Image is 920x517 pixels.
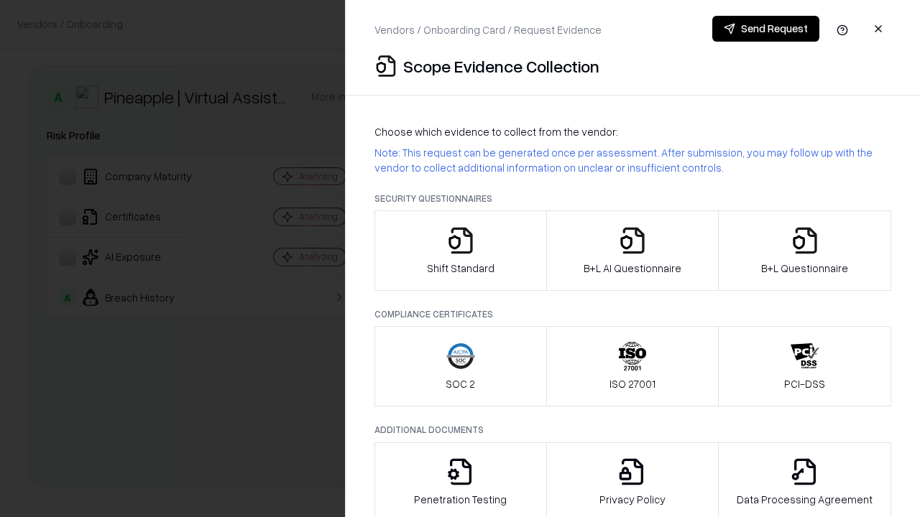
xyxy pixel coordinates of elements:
p: SOC 2 [446,376,475,391]
p: Note: This request can be generated once per assessment. After submission, you may follow up with... [374,145,891,175]
button: Send Request [712,16,819,42]
p: Compliance Certificates [374,308,891,320]
p: Shift Standard [427,261,494,276]
button: SOC 2 [374,326,547,406]
p: ISO 27001 [609,376,655,391]
p: Privacy Policy [599,492,666,507]
p: Scope Evidence Collection [403,55,599,78]
p: B+L Questionnaire [761,261,848,276]
p: PCI-DSS [784,376,825,391]
button: PCI-DSS [718,326,891,406]
button: Shift Standard [374,210,547,291]
p: Penetration Testing [414,492,507,507]
p: Vendors / Onboarding Card / Request Evidence [374,22,602,37]
p: Data Processing Agreement [737,492,873,507]
p: B+L AI Questionnaire [584,261,681,276]
p: Choose which evidence to collect from the vendor: [374,124,891,139]
button: ISO 27001 [546,326,719,406]
p: Additional Documents [374,424,891,436]
p: Security Questionnaires [374,192,891,205]
button: B+L Questionnaire [718,210,891,291]
button: B+L AI Questionnaire [546,210,719,291]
